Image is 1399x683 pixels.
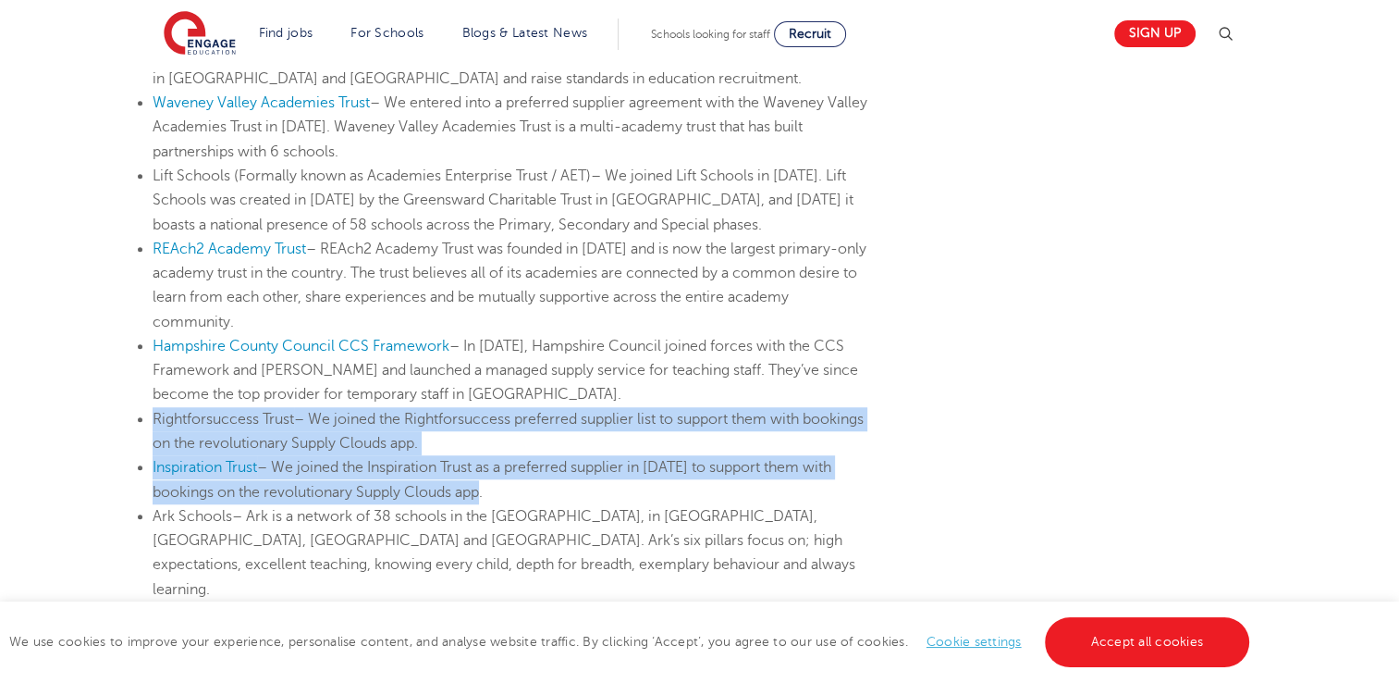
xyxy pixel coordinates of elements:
[774,21,846,47] a: Recruit
[927,635,1022,649] a: Cookie settings
[164,11,236,57] img: Engage Education
[153,241,866,330] span: – REAch2 Academy Trust was founded in [DATE] and is now the largest primary-only academy trust in...
[9,635,1254,649] span: We use cookies to improve your experience, personalise content, and analyse website traffic. By c...
[350,26,423,40] a: For Schools
[153,21,867,87] span: – We became a preferred supplier of the Diocese of Norwich Education and Academies Trust in [DATE...
[153,94,867,160] span: – We entered into a preferred supplier agreement with the Waveney Valley Academies Trust in [DATE...
[153,459,831,500] span: – We joined the Inspiration Trust as a preferred supplier in [DATE] to support them with bookings...
[153,338,449,354] a: Hampshire County Council CCS Framework
[259,26,313,40] a: Find jobs
[153,459,257,476] a: Inspiration Trust
[153,94,370,111] a: Waveney Valley Academies Trust
[1045,617,1250,667] a: Accept all cookies
[153,338,858,404] span: – In [DATE], Hampshire Council joined forces with the CCS Framework and [PERSON_NAME] and launche...
[153,241,306,257] a: REAch2 Academy Trust
[153,508,232,525] span: Ark Schools
[153,168,853,233] span: – We joined Lift Schools in [DATE]. Lift Schools was created in [DATE] by the Greensward Charitab...
[1114,20,1196,47] a: Sign up
[153,168,591,184] span: Lift Schools (Formally known as Academies Enterprise Trust / AET)
[789,27,831,41] span: Recruit
[153,411,864,452] span: – We joined the Rightforsuccess preferred supplier list to support them with bookings on the revo...
[153,508,855,598] span: – Ark is a network of 38 schools in the [GEOGRAPHIC_DATA], in [GEOGRAPHIC_DATA], [GEOGRAPHIC_DATA...
[651,28,770,41] span: Schools looking for staff
[462,26,588,40] a: Blogs & Latest News
[153,411,294,428] span: Rightforsuccess Trust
